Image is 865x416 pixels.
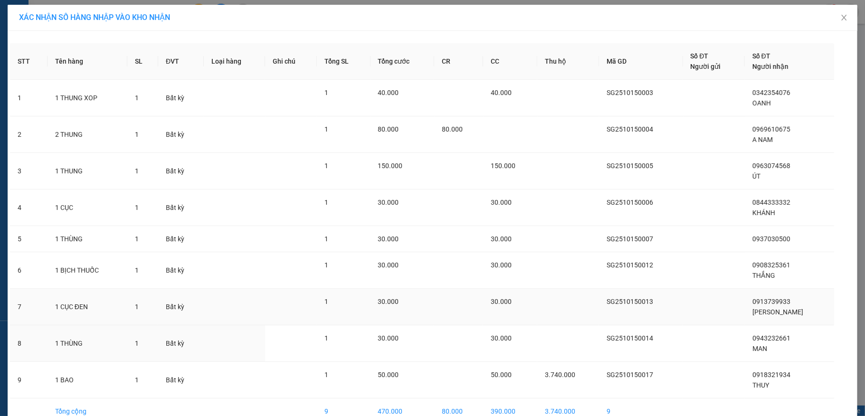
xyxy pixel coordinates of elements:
span: 1 [324,235,328,243]
td: 6 [10,252,48,289]
th: Tổng cước [371,43,434,80]
span: 1 [324,89,328,96]
span: 1 [324,199,328,206]
span: 30.000 [491,199,512,206]
span: SG2510150005 [607,162,653,170]
td: Bất kỳ [158,80,204,116]
td: 1 [10,80,48,116]
span: [PERSON_NAME] [752,308,803,316]
span: 30.000 [378,199,399,206]
span: close [840,14,848,21]
td: Bất kỳ [158,189,204,226]
span: 50.000 [378,371,399,378]
span: SG2510150004 [607,125,653,133]
td: 1 BAO [48,362,127,398]
span: 1 [324,125,328,133]
td: Bất kỳ [158,226,204,252]
td: Bất kỳ [158,362,204,398]
td: Bất kỳ [158,153,204,189]
span: KHÁNH [752,209,775,217]
td: 5 [10,226,48,252]
td: 2 [10,116,48,153]
span: 1 [135,167,139,175]
td: 9 [10,362,48,398]
span: SG2510150013 [607,298,653,305]
span: A NAM [752,136,773,143]
span: 0342354076 [752,89,790,96]
span: 0943232661 [752,334,790,342]
span: 1 [324,261,328,269]
span: 30.000 [491,235,512,243]
span: 30.000 [491,261,512,269]
span: 3.740.000 [545,371,575,378]
span: Số ĐT [691,52,709,60]
th: Ghi chú [265,43,317,80]
span: 1 [135,303,139,311]
td: 1 THÙNG [48,325,127,362]
span: SG2510150007 [607,235,653,243]
span: SG2510150012 [607,261,653,269]
td: 1 BỊCH THUỐC [48,252,127,289]
span: 0918321934 [752,371,790,378]
span: 1 [324,298,328,305]
span: 30.000 [378,261,399,269]
span: 1 [135,266,139,274]
span: 0963074568 [752,162,790,170]
span: ÚT [752,172,760,180]
span: 0908325361 [752,261,790,269]
span: 150.000 [378,162,403,170]
span: 80.000 [442,125,463,133]
span: 40.000 [378,89,399,96]
th: Thu hộ [537,43,599,80]
td: 1 CỤC ĐEN [48,289,127,325]
span: 1 [135,131,139,138]
span: 150.000 [491,162,515,170]
span: SG2510150017 [607,371,653,378]
th: CR [434,43,483,80]
th: Mã GD [599,43,683,80]
span: 30.000 [378,298,399,305]
span: 40.000 [491,89,512,96]
span: OANH [752,99,771,107]
th: ĐVT [158,43,204,80]
span: 0969610675 [752,125,790,133]
td: 3 [10,153,48,189]
button: Close [831,5,857,31]
th: Loại hàng [204,43,265,80]
span: THUY [752,381,769,389]
td: 1 CỤC [48,189,127,226]
span: 1 [324,162,328,170]
td: 7 [10,289,48,325]
span: 30.000 [378,334,399,342]
span: 1 [135,94,139,102]
td: 1 THUNG XOP [48,80,127,116]
span: 1 [135,204,139,211]
td: 1 THÙNG [48,226,127,252]
span: 30.000 [491,298,512,305]
span: 30.000 [491,334,512,342]
img: logo.jpg [103,12,126,35]
span: 1 [135,376,139,384]
th: STT [10,43,48,80]
th: CC [483,43,537,80]
b: BIÊN NHẬN GỬI HÀNG HÓA [61,14,91,91]
td: 1 THUNG [48,153,127,189]
span: XÁC NHẬN SỐ HÀNG NHẬP VÀO KHO NHẬN [19,13,170,22]
th: Tổng SL [317,43,371,80]
span: 1 [135,340,139,347]
span: 30.000 [378,235,399,243]
td: 2 THUNG [48,116,127,153]
td: 4 [10,189,48,226]
span: THẮNG [752,272,775,279]
b: [DOMAIN_NAME] [80,36,131,44]
li: (c) 2017 [80,45,131,57]
b: [PERSON_NAME] [12,61,54,106]
td: Bất kỳ [158,325,204,362]
th: SL [127,43,158,80]
span: SG2510150014 [607,334,653,342]
span: Người nhận [752,63,789,70]
td: Bất kỳ [158,289,204,325]
td: 8 [10,325,48,362]
span: 0937030500 [752,235,790,243]
td: Bất kỳ [158,252,204,289]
